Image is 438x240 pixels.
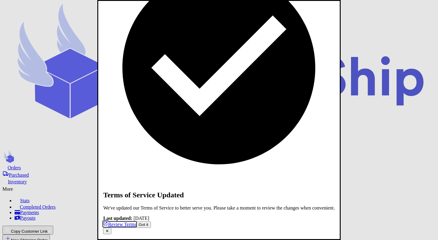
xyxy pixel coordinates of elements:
a: Review Terms [103,222,136,227]
button: ✕ [103,228,111,234]
strong: Last updated: [103,216,132,221]
p: We've updated our Terms of Service to better serve you. Please take a moment to review the change... [103,205,335,211]
button: Got it [136,221,151,228]
h2: Terms of Service Updated [103,191,335,199]
div: [DATE] [103,216,335,221]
